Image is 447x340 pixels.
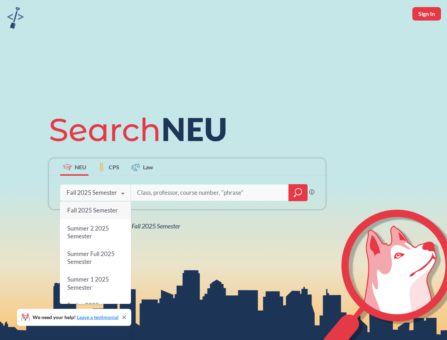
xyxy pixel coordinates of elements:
a: sandbox logo [7,7,24,31]
img: sandbox logo [7,7,24,29]
span: CPS [109,163,119,171]
svg: magnifying glass [294,188,302,198]
span: NEU Fall 2025 Semester [118,222,180,230]
span: We need your help! [33,315,119,320]
span: NEU [75,163,86,171]
a: Leave a testimonial [77,314,119,320]
span: Summer Full 2025 Semester [67,250,115,265]
input: Class, professor, course number, "phrase" [136,185,283,200]
div: magnifying glass [288,184,308,201]
span: Spring 2025 Semester [67,301,99,317]
div: Fall 2025 Semester [67,189,117,197]
span: Summer 2 2025 Semester [67,225,109,240]
span: Fall 2025 Semester [67,206,118,214]
span: Summer 1 2025 Semester [67,276,109,291]
span: Law [143,163,153,171]
button: Sign In [412,7,441,21]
